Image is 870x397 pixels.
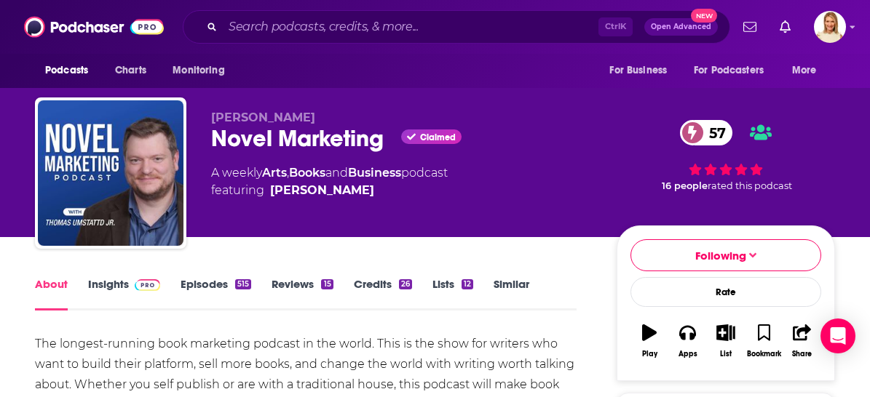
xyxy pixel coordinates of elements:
div: Share [792,350,812,358]
a: Business [348,166,401,180]
a: Show notifications dropdown [774,15,796,39]
span: Charts [115,60,146,81]
a: Charts [106,57,155,84]
a: Thomas Umstattd Jr. [270,182,374,199]
button: Following [630,239,821,271]
div: Apps [679,350,697,358]
input: Search podcasts, credits, & more... [223,15,598,39]
span: [PERSON_NAME] [211,111,315,124]
button: open menu [782,57,835,84]
button: open menu [35,57,107,84]
a: Books [289,166,325,180]
span: Claimed [420,134,456,141]
a: About [35,277,68,310]
div: 57 16 peoplerated this podcast [617,111,835,201]
a: Reviews15 [272,277,333,310]
img: Novel Marketing [38,100,183,246]
span: Ctrl K [598,17,633,36]
div: Search podcasts, credits, & more... [183,10,730,44]
button: Bookmark [745,315,783,367]
a: 57 [680,120,733,145]
a: Lists12 [432,277,473,310]
div: Bookmark [747,350,781,358]
div: List [720,350,732,358]
button: open menu [162,57,243,84]
span: Logged in as leannebush [814,11,846,43]
span: Podcasts [45,60,88,81]
span: For Business [609,60,667,81]
span: , [287,166,289,180]
button: open menu [684,57,785,84]
div: Rate [630,277,821,307]
img: Podchaser - Follow, Share and Rate Podcasts [24,13,164,41]
span: For Podcasters [694,60,764,81]
div: 515 [235,279,251,289]
div: Open Intercom Messenger [820,318,855,353]
span: Open Advanced [651,23,711,31]
div: 12 [462,279,473,289]
a: Episodes515 [181,277,251,310]
span: More [792,60,817,81]
span: and [325,166,348,180]
button: Show profile menu [814,11,846,43]
img: Podchaser Pro [135,279,160,291]
div: A weekly podcast [211,164,448,199]
img: User Profile [814,11,846,43]
a: InsightsPodchaser Pro [88,277,160,310]
span: featuring [211,182,448,199]
button: Play [630,315,668,367]
span: 16 people [662,180,708,191]
span: New [691,9,717,23]
a: Arts [262,166,287,180]
span: Monitoring [173,60,224,81]
span: 57 [695,120,733,145]
button: Open AdvancedNew [644,18,718,36]
button: Apps [668,315,706,367]
div: 26 [399,279,412,289]
button: open menu [599,57,685,84]
div: 15 [321,279,333,289]
a: Show notifications dropdown [737,15,762,39]
div: Play [642,350,657,358]
a: Similar [494,277,529,310]
span: rated this podcast [708,180,792,191]
span: Following [695,249,746,262]
button: Share [783,315,821,367]
button: List [707,315,745,367]
a: Credits26 [354,277,412,310]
